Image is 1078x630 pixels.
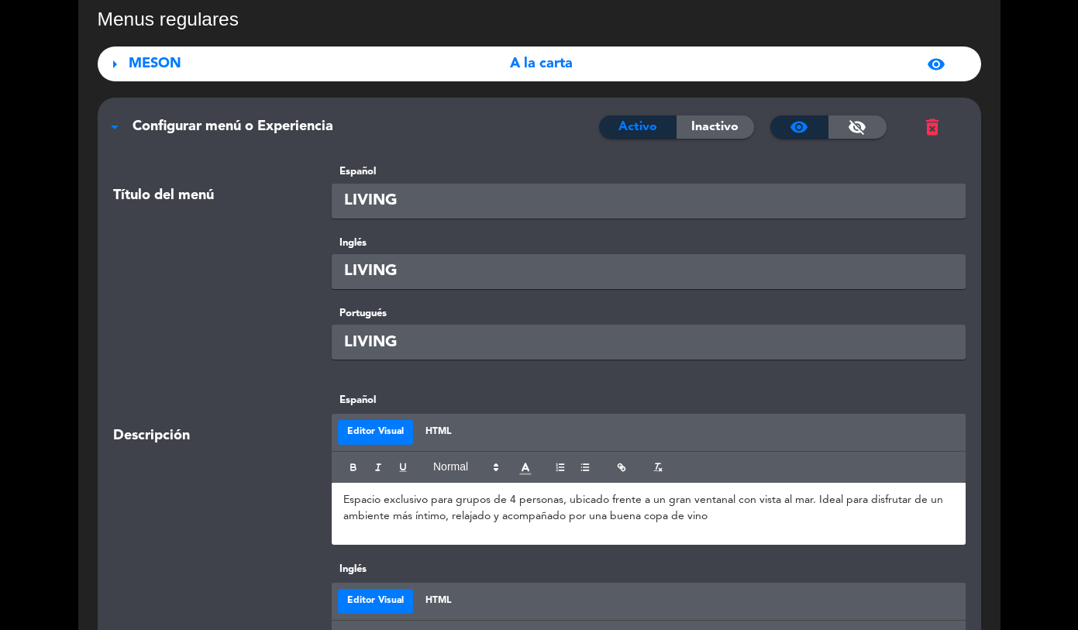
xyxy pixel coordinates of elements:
[416,589,460,614] button: HTML
[332,164,966,180] label: Español
[98,8,981,30] h3: Menus regulares
[338,589,413,614] button: Editor Visual
[332,305,966,322] label: Portugués
[105,118,124,136] span: arrow_drop_down
[919,113,946,140] button: delete_forever
[332,184,966,219] input: Escriba título aquí
[848,118,866,136] span: visibility_off
[927,55,945,74] span: visibility
[113,184,214,207] span: Título del menú
[113,425,190,447] span: Descripción
[510,53,573,75] span: A la carta
[691,117,739,137] span: Inactivo
[332,325,966,360] input: Escriba título aquí
[338,420,413,445] button: Editor Visual
[332,392,966,408] label: Español
[416,420,460,445] button: HTML
[790,118,808,136] span: visibility
[921,116,943,138] span: delete_forever
[332,254,966,289] input: Escriba título aquí
[332,235,966,251] label: Inglés
[343,492,954,525] p: Espacio exclusivo para grupos de 4 personas, ubicado frente a un gran ventanal con vista al mar. ...
[133,119,333,133] span: Configurar menú o Experiencia
[105,55,124,74] span: arrow_right
[618,117,657,137] span: Activo
[332,561,966,577] label: Inglés
[129,57,181,71] span: MESON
